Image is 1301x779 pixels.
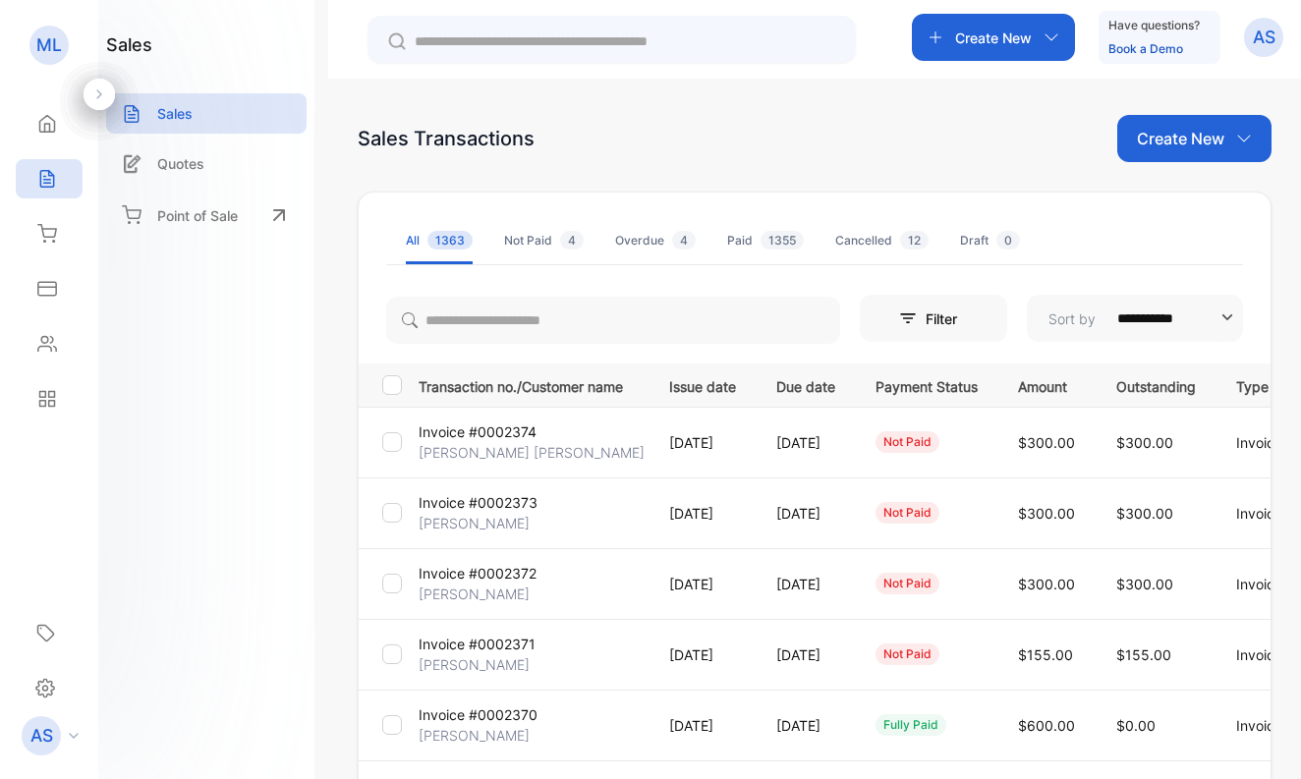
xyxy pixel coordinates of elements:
[912,14,1075,61] button: Create New
[157,103,193,124] p: Sales
[876,643,939,665] div: not paid
[776,715,835,736] p: [DATE]
[1116,717,1156,734] span: $0.00
[776,432,835,453] p: [DATE]
[876,714,946,736] div: fully paid
[960,232,1020,250] div: Draft
[1108,41,1183,56] a: Book a Demo
[1018,717,1075,734] span: $600.00
[727,232,804,250] div: Paid
[419,492,537,513] p: Invoice #0002373
[419,704,537,725] p: Invoice #0002370
[835,232,929,250] div: Cancelled
[669,432,736,453] p: [DATE]
[157,205,238,226] p: Point of Sale
[419,584,530,604] p: [PERSON_NAME]
[1236,644,1294,665] p: Invoice
[776,574,835,594] p: [DATE]
[1244,14,1283,61] button: AS
[106,93,307,134] a: Sales
[669,503,736,524] p: [DATE]
[358,124,535,153] div: Sales Transactions
[419,634,536,654] p: Invoice #0002371
[1018,646,1073,663] span: $155.00
[157,153,204,174] p: Quotes
[669,574,736,594] p: [DATE]
[1137,127,1224,150] p: Create New
[761,231,804,250] span: 1355
[36,32,62,58] p: ML
[427,231,473,250] span: 1363
[1117,115,1272,162] button: Create New
[1116,434,1173,451] span: $300.00
[30,723,53,749] p: AS
[1218,696,1301,779] iframe: LiveChat chat widget
[504,232,584,250] div: Not Paid
[776,372,835,397] p: Due date
[669,644,736,665] p: [DATE]
[1236,574,1294,594] p: Invoice
[419,725,530,746] p: [PERSON_NAME]
[955,28,1032,48] p: Create New
[1027,295,1243,342] button: Sort by
[560,231,584,250] span: 4
[1116,372,1196,397] p: Outstanding
[1108,16,1200,35] p: Have questions?
[776,503,835,524] p: [DATE]
[106,143,307,184] a: Quotes
[419,372,645,397] p: Transaction no./Customer name
[419,513,530,533] p: [PERSON_NAME]
[1018,576,1075,592] span: $300.00
[419,442,645,463] p: [PERSON_NAME] [PERSON_NAME]
[1048,308,1096,329] p: Sort by
[672,231,696,250] span: 4
[406,232,473,250] div: All
[996,231,1020,250] span: 0
[900,231,929,250] span: 12
[776,644,835,665] p: [DATE]
[1116,576,1173,592] span: $300.00
[1236,372,1294,397] p: Type
[1116,646,1171,663] span: $155.00
[615,232,696,250] div: Overdue
[1018,372,1076,397] p: Amount
[419,563,537,584] p: Invoice #0002372
[876,372,978,397] p: Payment Status
[1116,505,1173,522] span: $300.00
[1253,25,1275,50] p: AS
[419,654,530,675] p: [PERSON_NAME]
[1236,503,1294,524] p: Invoice
[876,502,939,524] div: not paid
[876,573,939,594] div: not paid
[669,715,736,736] p: [DATE]
[419,421,537,442] p: Invoice #0002374
[876,431,939,453] div: not paid
[1018,434,1075,451] span: $300.00
[1236,432,1294,453] p: Invoice
[1018,505,1075,522] span: $300.00
[669,372,736,397] p: Issue date
[106,31,152,58] h1: sales
[106,194,307,237] a: Point of Sale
